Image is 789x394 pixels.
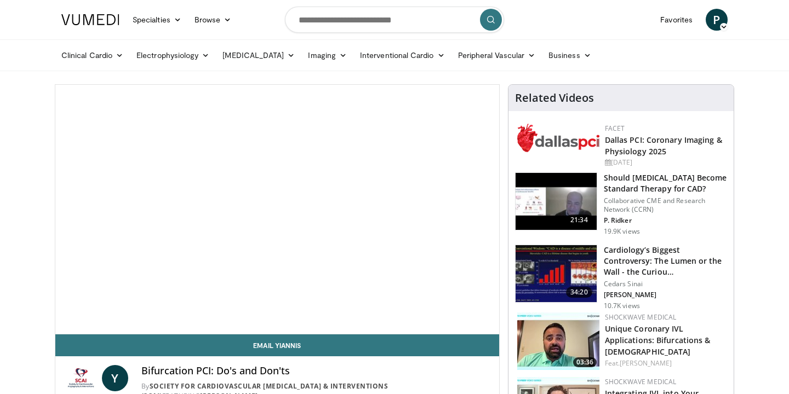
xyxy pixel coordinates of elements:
img: 3bfdedcd-3769-4ab1-90fd-ab997352af64.150x105_q85_crop-smart_upscale.jpg [517,312,599,370]
img: d453240d-5894-4336-be61-abca2891f366.150x105_q85_crop-smart_upscale.jpg [516,245,597,302]
a: Clinical Cardio [55,44,130,66]
a: Peripheral Vascular [451,44,542,66]
a: Favorites [654,9,699,31]
h4: Bifurcation PCI: Do's and Don'ts [141,365,490,377]
p: Cedars Sinai [604,280,727,288]
img: eb63832d-2f75-457d-8c1a-bbdc90eb409c.150x105_q85_crop-smart_upscale.jpg [516,173,597,230]
a: Business [542,44,598,66]
p: 19.9K views [604,227,640,236]
img: VuMedi Logo [61,14,119,25]
a: Interventional Cardio [353,44,451,66]
span: 34:20 [566,287,592,298]
span: 03:36 [573,357,597,367]
p: [PERSON_NAME] [604,291,727,299]
img: Society for Cardiovascular Angiography & Interventions (SCAI) [64,365,98,391]
p: 10.7K views [604,302,640,310]
video-js: Video Player [55,85,499,334]
h3: Should [MEDICAL_DATA] Become Standard Therapy for CAD? [604,172,727,194]
a: P [706,9,728,31]
img: 939357b5-304e-4393-95de-08c51a3c5e2a.png.150x105_q85_autocrop_double_scale_upscale_version-0.2.png [517,124,599,152]
a: 34:20 Cardiology’s Biggest Controversy: The Lumen or the Wall - the Curiou… Cedars Sinai [PERSON_... [515,245,727,310]
a: [PERSON_NAME] [620,358,672,368]
a: Unique Coronary IVL Applications: Bifurcations & [DEMOGRAPHIC_DATA] [605,323,711,357]
a: Dallas PCI: Coronary Imaging & Physiology 2025 [605,135,722,157]
p: P. Ridker [604,216,727,225]
a: 03:36 [517,312,599,370]
a: Imaging [301,44,353,66]
div: [DATE] [605,158,725,167]
a: Browse [188,9,238,31]
a: Shockwave Medical [605,312,677,322]
a: FACET [605,124,625,133]
span: 21:34 [566,215,592,225]
a: [MEDICAL_DATA] [216,44,301,66]
a: Electrophysiology [130,44,216,66]
a: Email Yiannis [55,334,499,356]
p: Collaborative CME and Research Network (CCRN) [604,196,727,214]
h4: Related Videos [515,91,594,105]
div: Feat. [605,358,725,368]
a: Y [102,365,128,391]
a: Specialties [126,9,188,31]
a: 21:34 Should [MEDICAL_DATA] Become Standard Therapy for CAD? Collaborative CME and Research Netwo... [515,172,727,236]
input: Search topics, interventions [285,7,504,33]
h3: Cardiology’s Biggest Controversy: The Lumen or the Wall - the Curiou… [604,245,727,277]
a: Shockwave Medical [605,377,677,386]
